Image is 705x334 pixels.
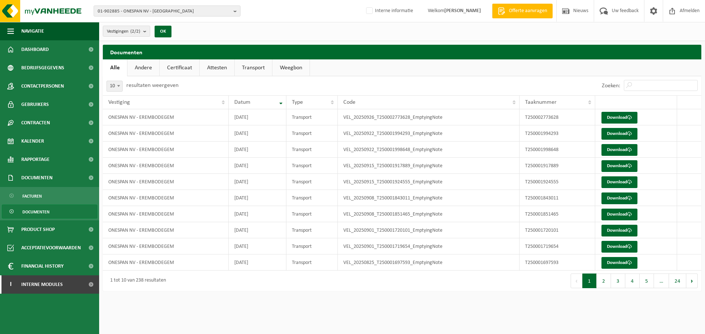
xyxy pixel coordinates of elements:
[520,190,595,206] td: T250001843011
[601,257,637,269] a: Download
[507,7,549,15] span: Offerte aanvragen
[686,274,698,288] button: Next
[338,142,520,158] td: VEL_20250922_T250001998648_EmptyingNote
[107,26,140,37] span: Vestigingen
[492,4,553,18] a: Offerte aanvragen
[292,99,303,105] span: Type
[103,109,229,125] td: ONESPAN NV - EREMBODEGEM
[286,142,338,158] td: Transport
[601,192,637,204] a: Download
[160,59,199,76] a: Certificaat
[106,81,123,92] span: 10
[106,274,166,287] div: 1 tot 10 van 238 resultaten
[286,158,338,174] td: Transport
[103,59,127,76] a: Alle
[525,99,557,105] span: Taaknummer
[601,112,637,124] a: Download
[229,158,287,174] td: [DATE]
[520,158,595,174] td: T250001917889
[21,77,64,95] span: Contactpersonen
[338,254,520,271] td: VEL_20250825_T250001697593_EmptyingNote
[21,95,49,114] span: Gebruikers
[229,206,287,222] td: [DATE]
[654,274,669,288] span: …
[229,109,287,125] td: [DATE]
[669,274,686,288] button: 24
[103,190,229,206] td: ONESPAN NV - EREMBODEGEM
[601,160,637,172] a: Download
[520,142,595,158] td: T250001998648
[444,8,481,14] strong: [PERSON_NAME]
[343,99,355,105] span: Code
[7,275,14,294] span: I
[155,26,171,37] button: OK
[601,144,637,156] a: Download
[602,83,620,89] label: Zoeken:
[338,125,520,142] td: VEL_20250922_T250001994293_EmptyingNote
[21,59,64,77] span: Bedrijfsgegevens
[2,189,97,203] a: Facturen
[22,189,42,203] span: Facturen
[272,59,310,76] a: Weegbon
[229,125,287,142] td: [DATE]
[286,206,338,222] td: Transport
[286,254,338,271] td: Transport
[601,176,637,188] a: Download
[520,109,595,125] td: T250002773628
[103,26,150,37] button: Vestigingen(2/2)
[601,128,637,140] a: Download
[21,22,44,40] span: Navigatie
[21,239,81,257] span: Acceptatievoorwaarden
[601,209,637,220] a: Download
[338,190,520,206] td: VEL_20250908_T250001843011_EmptyingNote
[338,158,520,174] td: VEL_20250915_T250001917889_EmptyingNote
[286,125,338,142] td: Transport
[520,174,595,190] td: T250001924555
[107,81,122,91] span: 10
[286,190,338,206] td: Transport
[338,174,520,190] td: VEL_20250915_T250001924555_EmptyingNote
[103,142,229,158] td: ONESPAN NV - EREMBODEGEM
[520,206,595,222] td: T250001851465
[21,150,50,169] span: Rapportage
[520,254,595,271] td: T250001697593
[108,99,130,105] span: Vestiging
[601,241,637,253] a: Download
[520,125,595,142] td: T250001994293
[229,190,287,206] td: [DATE]
[286,174,338,190] td: Transport
[21,40,49,59] span: Dashboard
[127,59,159,76] a: Andere
[103,206,229,222] td: ONESPAN NV - EREMBODEGEM
[21,132,44,150] span: Kalender
[103,125,229,142] td: ONESPAN NV - EREMBODEGEM
[611,274,625,288] button: 3
[229,222,287,238] td: [DATE]
[229,142,287,158] td: [DATE]
[601,225,637,236] a: Download
[103,45,701,59] h2: Documenten
[286,238,338,254] td: Transport
[103,222,229,238] td: ONESPAN NV - EREMBODEGEM
[200,59,234,76] a: Attesten
[103,238,229,254] td: ONESPAN NV - EREMBODEGEM
[94,5,241,16] button: 01-902885 - ONESPAN NV - [GEOGRAPHIC_DATA]
[229,254,287,271] td: [DATE]
[130,29,140,34] count: (2/2)
[229,238,287,254] td: [DATE]
[234,99,250,105] span: Datum
[582,274,597,288] button: 1
[98,6,231,17] span: 01-902885 - ONESPAN NV - [GEOGRAPHIC_DATA]
[21,169,53,187] span: Documenten
[103,174,229,190] td: ONESPAN NV - EREMBODEGEM
[365,5,413,16] label: Interne informatie
[22,205,50,219] span: Documenten
[286,109,338,125] td: Transport
[126,82,178,88] label: resultaten weergeven
[338,109,520,125] td: VEL_20250926_T250002773628_EmptyingNote
[21,220,55,239] span: Product Shop
[338,238,520,254] td: VEL_20250901_T250001719654_EmptyingNote
[571,274,582,288] button: Previous
[21,275,63,294] span: Interne modules
[103,158,229,174] td: ONESPAN NV - EREMBODEGEM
